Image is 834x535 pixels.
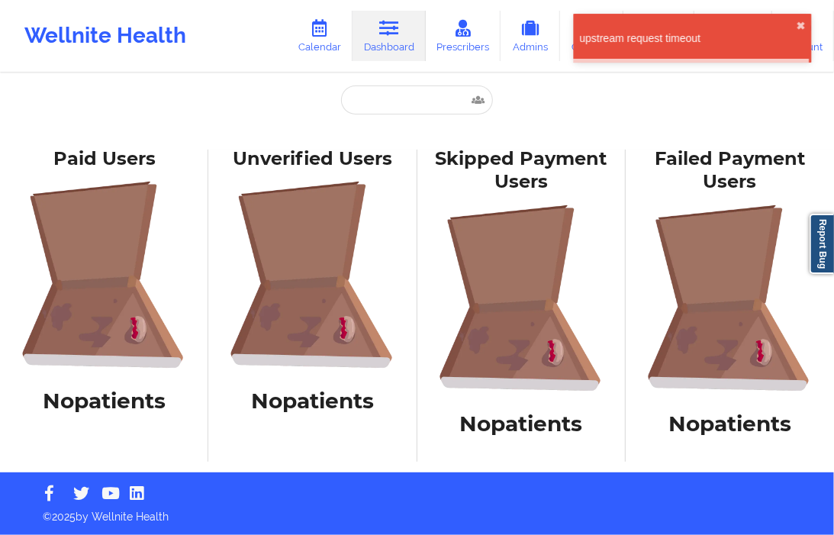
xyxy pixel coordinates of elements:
a: Report Bug [810,214,834,274]
div: Skipped Payment Users [428,147,615,195]
h1: No patients [11,387,198,414]
a: Account [772,11,834,61]
a: Medications [694,11,773,61]
img: foRBiVDZMKwAAAAASUVORK5CYII= [636,205,823,392]
a: Therapists [623,11,694,61]
p: © 2025 by Wellnite Health [32,498,802,524]
img: foRBiVDZMKwAAAAASUVORK5CYII= [11,181,198,368]
a: Prescribers [426,11,501,61]
a: Admins [501,11,560,61]
div: Unverified Users [219,147,406,171]
a: Dashboard [353,11,426,61]
a: Coaches [560,11,623,61]
h1: No patients [219,387,406,414]
img: foRBiVDZMKwAAAAASUVORK5CYII= [219,181,406,368]
h1: No patients [428,410,615,437]
img: foRBiVDZMKwAAAAASUVORK5CYII= [428,205,615,392]
div: Paid Users [11,147,198,171]
h1: No patients [636,410,823,437]
div: Failed Payment Users [636,147,823,195]
a: Calendar [287,11,353,61]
